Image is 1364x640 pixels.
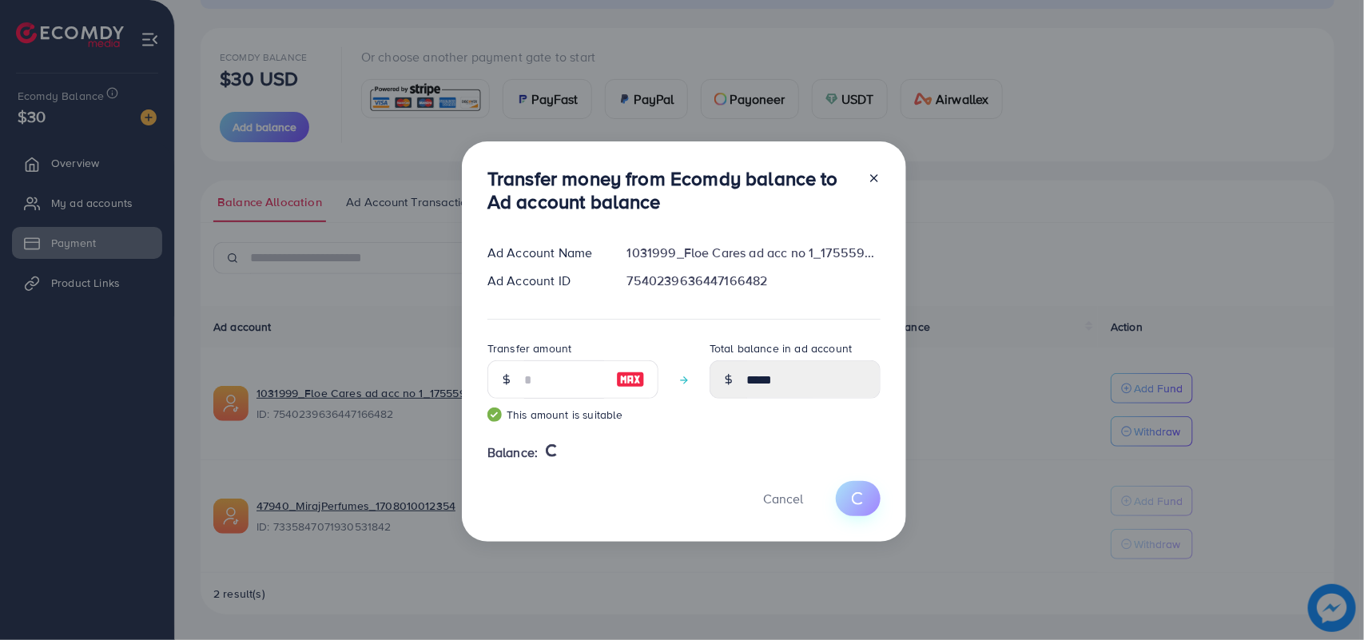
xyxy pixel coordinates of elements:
[475,272,614,290] div: Ad Account ID
[743,481,823,515] button: Cancel
[475,244,614,262] div: Ad Account Name
[614,272,893,290] div: 7540239636447166482
[487,407,658,423] small: This amount is suitable
[487,167,855,213] h3: Transfer money from Ecomdy balance to Ad account balance
[487,443,538,462] span: Balance:
[710,340,852,356] label: Total balance in ad account
[616,370,645,389] img: image
[614,244,893,262] div: 1031999_Floe Cares ad acc no 1_1755598915786
[487,340,571,356] label: Transfer amount
[487,407,502,422] img: guide
[763,490,803,507] span: Cancel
